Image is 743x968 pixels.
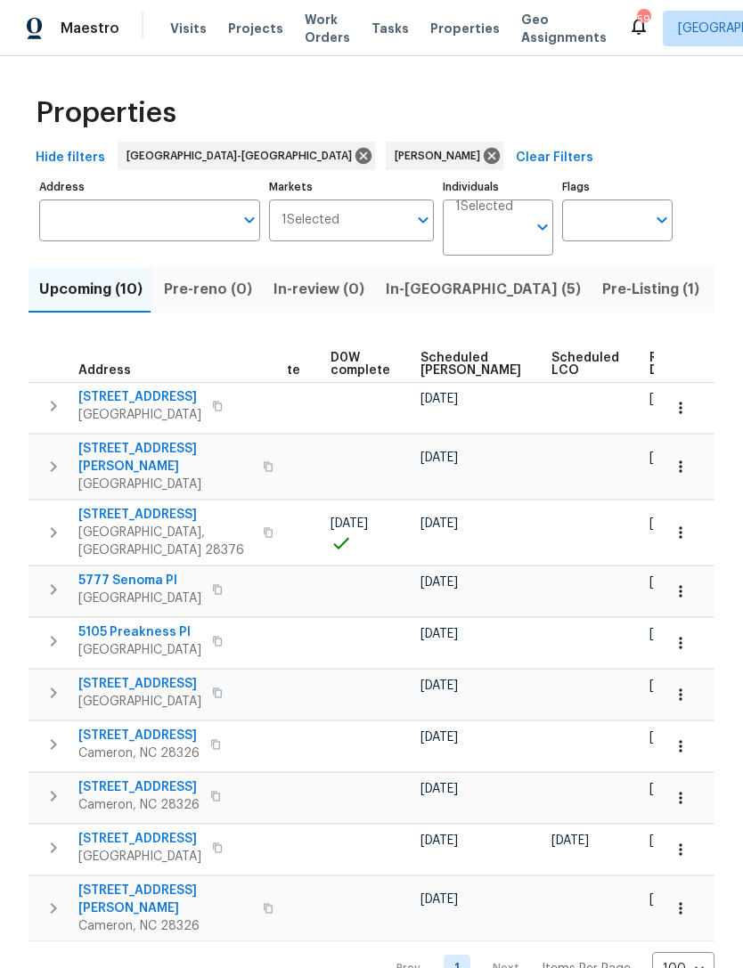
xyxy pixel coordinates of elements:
span: [DATE] [649,451,687,464]
span: Pre-Listing (1) [602,277,699,302]
span: [DATE] [420,628,458,640]
span: [GEOGRAPHIC_DATA], [GEOGRAPHIC_DATA] 28376 [78,524,252,559]
span: [GEOGRAPHIC_DATA] [78,476,252,493]
span: [STREET_ADDRESS] [78,727,200,744]
span: Cameron, NC 28326 [78,796,200,814]
span: [DATE] [420,576,458,589]
span: [GEOGRAPHIC_DATA]-[GEOGRAPHIC_DATA] [127,147,359,165]
span: 5777 Senoma Pl [78,572,201,590]
span: [STREET_ADDRESS] [78,830,201,848]
span: 1 Selected [455,199,513,215]
span: Scheduled [PERSON_NAME] [420,352,521,377]
span: [DATE] [649,679,687,692]
span: [STREET_ADDRESS] [78,675,201,693]
button: Clear Filters [509,142,600,175]
span: [GEOGRAPHIC_DATA] [78,641,201,659]
span: Maestro [61,20,119,37]
div: 59 [637,11,649,28]
span: Projects [228,20,283,37]
span: [DATE] [420,517,458,530]
span: [STREET_ADDRESS] [78,388,201,406]
span: Cameron, NC 28326 [78,917,252,935]
span: [DATE] [420,834,458,847]
span: [DATE] [649,731,687,744]
div: [PERSON_NAME] [386,142,503,170]
span: [DATE] [649,834,687,847]
span: [STREET_ADDRESS] [78,778,200,796]
span: Geo Assignments [521,11,607,46]
button: Open [530,215,555,240]
span: [DATE] [649,393,687,405]
label: Markets [269,182,435,192]
button: Hide filters [29,142,112,175]
span: Pre-reno (0) [164,277,252,302]
span: Tasks [371,22,409,35]
span: [DATE] [649,628,687,640]
span: [DATE] [649,893,687,906]
span: Cameron, NC 28326 [78,744,200,762]
span: 1 Selected [282,213,339,228]
button: Open [649,207,674,232]
span: [STREET_ADDRESS][PERSON_NAME] [78,882,252,917]
span: Visits [170,20,207,37]
span: [DATE] [649,783,687,795]
span: D0W complete [331,352,390,377]
label: Address [39,182,260,192]
label: Flags [562,182,673,192]
label: Individuals [443,182,553,192]
span: [DATE] [420,679,458,692]
span: 5105 Preakness Pl [78,623,201,641]
span: In-[GEOGRAPHIC_DATA] (5) [386,277,581,302]
span: [GEOGRAPHIC_DATA] [78,693,201,711]
span: [DATE] [331,517,368,530]
span: [DATE] [420,893,458,906]
span: [STREET_ADDRESS] [78,506,252,524]
span: [STREET_ADDRESS][PERSON_NAME] [78,440,252,476]
span: Upcoming (10) [39,277,143,302]
span: Work Orders [305,11,350,46]
span: Properties [36,104,176,122]
button: Open [237,207,262,232]
span: [DATE] [420,731,458,744]
button: Open [411,207,436,232]
div: [GEOGRAPHIC_DATA]-[GEOGRAPHIC_DATA] [118,142,375,170]
span: [DATE] [551,834,589,847]
span: Clear Filters [516,147,593,169]
span: [GEOGRAPHIC_DATA] [78,590,201,607]
span: [GEOGRAPHIC_DATA] [78,406,201,424]
span: [DATE] [420,393,458,405]
span: [DATE] [420,451,458,464]
span: Scheduled LCO [551,352,619,377]
span: [DATE] [649,517,687,530]
span: [GEOGRAPHIC_DATA] [78,848,201,866]
span: Hide filters [36,147,105,169]
span: Address [78,364,131,377]
span: Properties [430,20,500,37]
span: Ready Date [649,352,689,377]
span: [PERSON_NAME] [395,147,487,165]
span: In-review (0) [274,277,364,302]
span: [DATE] [649,576,687,589]
span: [DATE] [420,783,458,795]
